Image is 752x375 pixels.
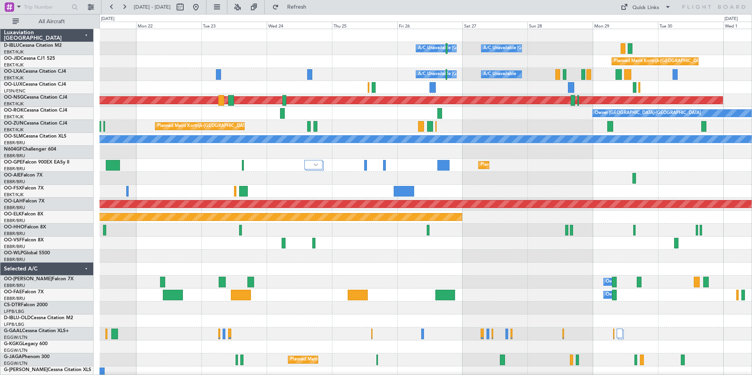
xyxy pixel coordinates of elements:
a: OO-ZUNCessna Citation CJ4 [4,121,67,126]
span: OO-[PERSON_NAME] [4,277,52,281]
a: D-IBLU-OLDCessna Citation M2 [4,316,73,320]
span: OO-FAE [4,290,22,294]
a: G-[PERSON_NAME]Cessna Citation XLS [4,368,91,372]
a: EBKT/KJK [4,75,24,81]
span: G-[PERSON_NAME] [4,368,48,372]
a: EBKT/KJK [4,101,24,107]
a: LFPB/LBG [4,322,24,327]
a: OO-LAHFalcon 7X [4,199,44,204]
a: OO-ELKFalcon 8X [4,212,43,217]
img: arrow-gray.svg [313,163,318,166]
input: Trip Number [24,1,69,13]
div: Owner [GEOGRAPHIC_DATA]-[GEOGRAPHIC_DATA] [595,107,701,119]
a: OO-ROKCessna Citation CJ4 [4,108,67,113]
div: Fri 26 [397,22,463,29]
div: Mon 22 [136,22,201,29]
span: OO-FSX [4,186,22,191]
span: OO-ROK [4,108,24,113]
span: OO-LXA [4,69,22,74]
span: [DATE] - [DATE] [134,4,171,11]
a: OO-[PERSON_NAME]Falcon 7X [4,277,74,281]
div: A/C Unavailable [483,68,516,80]
a: OO-FSXFalcon 7X [4,186,44,191]
a: OO-NSGCessna Citation CJ4 [4,95,67,100]
div: Mon 29 [593,22,658,29]
span: D-IBLU [4,43,19,48]
a: OO-AIEFalcon 7X [4,173,42,178]
span: G-GAAL [4,329,22,333]
a: OO-WLPGlobal 5500 [4,251,50,256]
span: OO-ELK [4,212,22,217]
a: EBKT/KJK [4,114,24,120]
a: G-KGKGLegacy 600 [4,342,48,346]
div: Sun 28 [527,22,593,29]
a: EGGW/LTN [4,335,28,340]
div: Wed 24 [267,22,332,29]
span: CS-DTR [4,303,21,307]
span: OO-SLM [4,134,23,139]
button: All Aircraft [9,15,85,28]
button: Quick Links [617,1,675,13]
span: N604GF [4,147,22,152]
span: OO-NSG [4,95,24,100]
span: OO-HHO [4,225,24,230]
div: Planned Maint [GEOGRAPHIC_DATA] ([GEOGRAPHIC_DATA]) [290,354,414,366]
span: OO-JID [4,56,20,61]
a: EBKT/KJK [4,49,24,55]
a: EGGW/LTN [4,360,28,366]
a: OO-FAEFalcon 7X [4,290,44,294]
a: EGGW/LTN [4,347,28,353]
span: OO-GPE [4,160,22,165]
div: A/C Unavailable [GEOGRAPHIC_DATA] ([GEOGRAPHIC_DATA] National) [418,42,564,54]
a: N604GFChallenger 604 [4,147,56,152]
span: OO-WLP [4,251,23,256]
a: OO-GPEFalcon 900EX EASy II [4,160,69,165]
div: A/C Unavailable [GEOGRAPHIC_DATA]-[GEOGRAPHIC_DATA] [483,42,609,54]
a: EBBR/BRU [4,179,25,185]
a: OO-HHOFalcon 8X [4,225,46,230]
a: EBKT/KJK [4,192,24,198]
div: Planned Maint [GEOGRAPHIC_DATA] ([GEOGRAPHIC_DATA] National) [481,159,623,171]
a: OO-LUXCessna Citation CJ4 [4,82,66,87]
span: OO-AIE [4,173,21,178]
a: EBBR/BRU [4,257,25,263]
div: Owner Melsbroek Air Base [606,276,659,288]
a: EBBR/BRU [4,218,25,224]
a: EBBR/BRU [4,140,25,146]
a: EBKT/KJK [4,127,24,133]
a: EBBR/BRU [4,244,25,250]
span: OO-LAH [4,199,23,204]
a: CS-DTRFalcon 2000 [4,303,48,307]
a: OO-LXACessna Citation CJ4 [4,69,66,74]
div: [DATE] [101,16,114,22]
span: D-IBLU-OLD [4,316,31,320]
a: G-GAALCessna Citation XLS+ [4,329,69,333]
div: Tue 23 [201,22,267,29]
span: All Aircraft [20,19,83,24]
a: D-IBLUCessna Citation M2 [4,43,62,48]
a: LFPB/LBG [4,309,24,314]
button: Refresh [269,1,316,13]
a: G-JAGAPhenom 300 [4,355,50,359]
div: Quick Links [632,4,659,12]
div: Planned Maint Kortrijk-[GEOGRAPHIC_DATA] [614,55,706,67]
a: OO-JIDCessna CJ1 525 [4,56,55,61]
div: Sun 21 [71,22,136,29]
a: EBBR/BRU [4,166,25,172]
a: EBBR/BRU [4,153,25,159]
a: EBBR/BRU [4,205,25,211]
div: Sat 27 [463,22,528,29]
span: Refresh [280,4,313,10]
a: OO-VSFFalcon 8X [4,238,44,243]
span: OO-LUX [4,82,22,87]
a: LFSN/ENC [4,88,26,94]
div: Planned Maint Kortrijk-[GEOGRAPHIC_DATA] [157,120,249,132]
a: OO-SLMCessna Citation XLS [4,134,66,139]
span: OO-VSF [4,238,22,243]
span: G-KGKG [4,342,22,346]
span: G-JAGA [4,355,22,359]
span: OO-ZUN [4,121,24,126]
a: EBBR/BRU [4,296,25,301]
div: Tue 30 [658,22,723,29]
a: EBBR/BRU [4,231,25,237]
